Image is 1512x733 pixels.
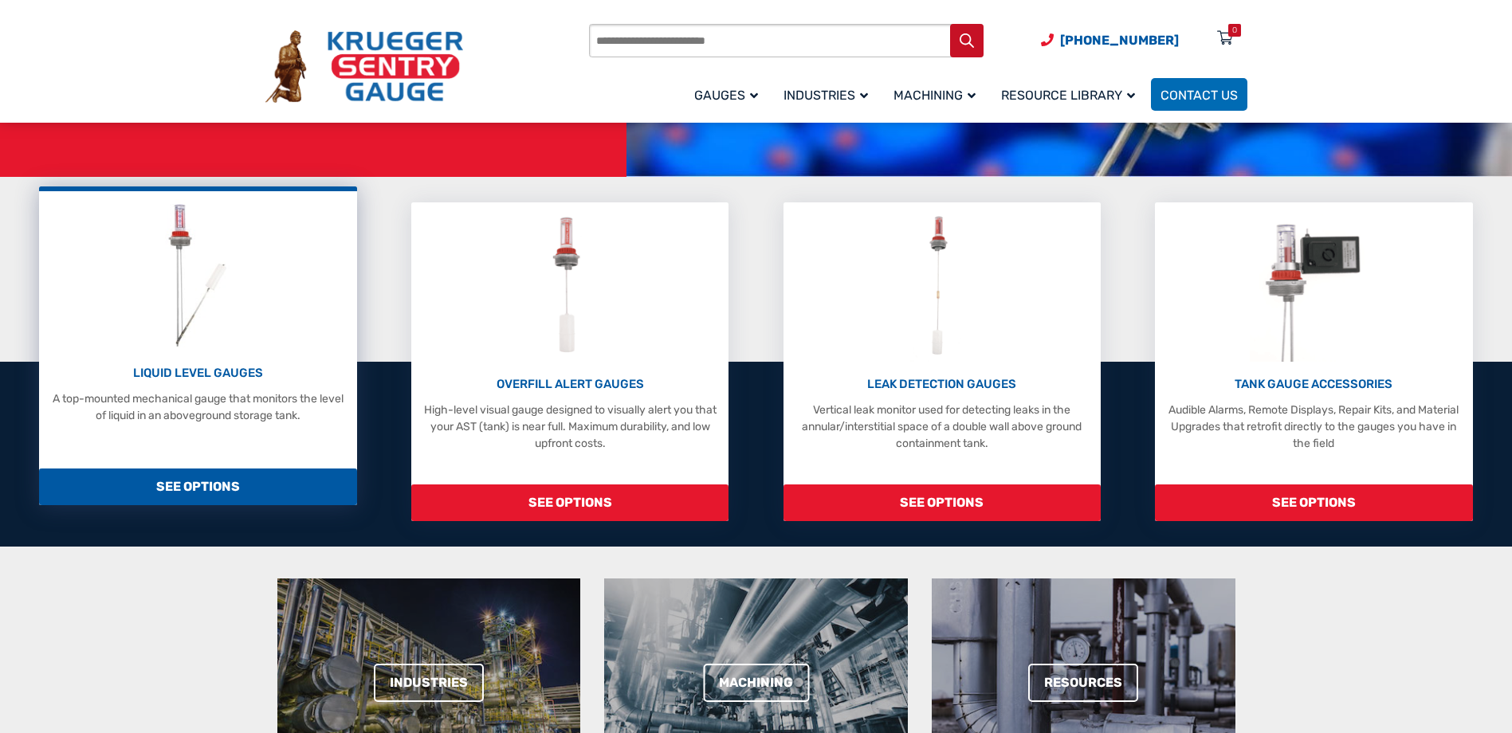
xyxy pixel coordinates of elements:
[791,402,1093,452] p: Vertical leak monitor used for detecting leaks in the annular/interstitial space of a double wall...
[535,210,606,362] img: Overfill Alert Gauges
[1163,402,1464,452] p: Audible Alarms, Remote Displays, Repair Kits, and Material Upgrades that retrofit directly to the...
[419,402,721,452] p: High-level visual gauge designed to visually alert you that your AST (tank) is near full. Maximum...
[783,88,868,103] span: Industries
[992,76,1151,113] a: Resource Library
[265,30,463,104] img: Krueger Sentry Gauge
[1001,88,1135,103] span: Resource Library
[1163,375,1464,394] p: TANK GAUGE ACCESSORIES
[1041,30,1179,50] a: Phone Number (920) 434-8860
[419,375,721,394] p: OVERFILL ALERT GAUGES
[1155,484,1472,521] span: SEE OPTIONS
[774,76,884,113] a: Industries
[910,210,973,362] img: Leak Detection Gauges
[893,88,976,103] span: Machining
[411,484,729,521] span: SEE OPTIONS
[685,76,774,113] a: Gauges
[411,202,729,521] a: Overfill Alert Gauges OVERFILL ALERT GAUGES High-level visual gauge designed to visually alert yo...
[703,664,809,702] a: Machining
[39,468,356,505] span: SEE OPTIONS
[1155,202,1472,521] a: Tank Gauge Accessories TANK GAUGE ACCESSORIES Audible Alarms, Remote Displays, Repair Kits, and M...
[783,484,1101,521] span: SEE OPTIONS
[783,202,1101,521] a: Leak Detection Gauges LEAK DETECTION GAUGES Vertical leak monitor used for detecting leaks in the...
[39,186,356,505] a: Liquid Level Gauges LIQUID LEVEL GAUGES A top-mounted mechanical gauge that monitors the level of...
[1250,210,1378,362] img: Tank Gauge Accessories
[374,664,484,702] a: Industries
[694,88,758,103] span: Gauges
[1151,78,1247,111] a: Contact Us
[47,390,348,424] p: A top-mounted mechanical gauge that monitors the level of liquid in an aboveground storage tank.
[47,364,348,382] p: LIQUID LEVEL GAUGES
[1161,88,1238,103] span: Contact Us
[1028,664,1138,702] a: Resources
[884,76,992,113] a: Machining
[791,375,1093,394] p: LEAK DETECTION GAUGES
[1060,33,1179,48] span: [PHONE_NUMBER]
[1232,24,1237,37] div: 0
[155,199,240,351] img: Liquid Level Gauges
